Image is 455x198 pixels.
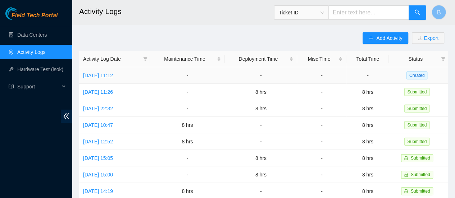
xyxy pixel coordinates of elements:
[404,189,408,193] span: lock
[225,117,297,133] td: -
[279,7,324,18] span: Ticket ID
[409,5,426,20] button: search
[404,121,429,129] span: Submitted
[346,100,389,117] td: 8 hrs
[142,54,149,64] span: filter
[411,189,430,194] span: Submitted
[406,72,428,79] span: Created
[393,55,438,63] span: Status
[150,150,225,166] td: -
[83,106,113,111] a: [DATE] 22:32
[297,166,347,183] td: -
[346,133,389,150] td: 8 hrs
[346,84,389,100] td: 8 hrs
[346,67,389,84] td: -
[150,84,225,100] td: -
[297,150,347,166] td: -
[297,133,347,150] td: -
[5,7,36,20] img: Akamai Technologies
[297,84,347,100] td: -
[225,150,297,166] td: 8 hrs
[404,138,429,146] span: Submitted
[404,172,408,177] span: lock
[9,84,14,89] span: read
[346,117,389,133] td: 8 hrs
[414,9,420,16] span: search
[83,139,113,144] a: [DATE] 12:52
[225,133,297,150] td: -
[411,172,430,177] span: Submitted
[83,89,113,95] a: [DATE] 11:26
[363,32,408,44] button: plusAdd Activity
[150,166,225,183] td: -
[83,122,113,128] a: [DATE] 10:47
[150,133,225,150] td: 8 hrs
[411,156,430,161] span: Submitted
[346,51,389,67] th: Total Time
[412,32,444,44] button: downloadExport
[150,100,225,117] td: -
[346,166,389,183] td: 8 hrs
[17,79,60,94] span: Support
[297,100,347,117] td: -
[143,57,147,61] span: filter
[328,5,409,20] input: Enter text here...
[225,84,297,100] td: 8 hrs
[297,67,347,84] td: -
[437,8,441,17] span: B
[83,73,113,78] a: [DATE] 11:12
[17,49,46,55] a: Activity Logs
[376,34,402,42] span: Add Activity
[150,117,225,133] td: 8 hrs
[83,188,113,194] a: [DATE] 14:19
[404,156,408,160] span: lock
[346,150,389,166] td: 8 hrs
[83,172,113,178] a: [DATE] 15:00
[440,54,447,64] span: filter
[225,100,297,117] td: 8 hrs
[17,66,63,72] a: Hardware Test (isok)
[441,57,445,61] span: filter
[432,5,446,19] button: B
[61,110,72,123] span: double-left
[150,67,225,84] td: -
[404,88,429,96] span: Submitted
[12,12,58,19] span: Field Tech Portal
[368,36,373,41] span: plus
[225,166,297,183] td: 8 hrs
[83,55,140,63] span: Activity Log Date
[5,13,58,22] a: Akamai TechnologiesField Tech Portal
[17,32,47,38] a: Data Centers
[297,117,347,133] td: -
[83,155,113,161] a: [DATE] 15:05
[225,67,297,84] td: -
[404,105,429,112] span: Submitted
